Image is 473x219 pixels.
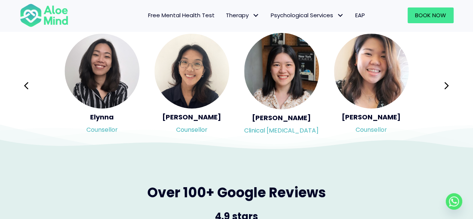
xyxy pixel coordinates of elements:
[154,34,229,138] a: <h5>Emelyne</h5><p>Counsellor</p> [PERSON_NAME]Counsellor
[350,7,371,23] a: EAP
[244,33,319,109] img: <h5>Chen Wen</h5><p>Clinical Psychologist</p>
[78,7,371,23] nav: Menu
[220,7,265,23] a: TherapyTherapy: submenu
[335,10,346,21] span: Psychological Services: submenu
[334,34,409,109] img: <h5>Karen</h5><p>Counsellor</p>
[355,11,365,19] span: EAP
[148,11,215,19] span: Free Mental Health Test
[147,183,326,202] span: Over 100+ Google Reviews
[408,7,454,23] a: Book Now
[251,10,261,21] span: Therapy: submenu
[446,193,462,210] a: Whatsapp
[415,11,446,19] span: Book Now
[154,34,229,109] img: <h5>Emelyne</h5><p>Counsellor</p>
[20,3,68,28] img: Aloe mind Logo
[65,112,139,122] h5: Elynna
[226,11,259,19] span: Therapy
[154,33,229,139] div: Slide 18 of 3
[334,112,409,122] h5: [PERSON_NAME]
[142,7,220,23] a: Free Mental Health Test
[154,112,229,122] h5: [PERSON_NAME]
[265,7,350,23] a: Psychological ServicesPsychological Services: submenu
[65,34,139,109] img: <h5>Elynna</h5><p>Counsellor</p>
[65,34,139,138] a: <h5>Elynna</h5><p>Counsellor</p> ElynnaCounsellor
[65,33,139,139] div: Slide 17 of 3
[271,11,344,19] span: Psychological Services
